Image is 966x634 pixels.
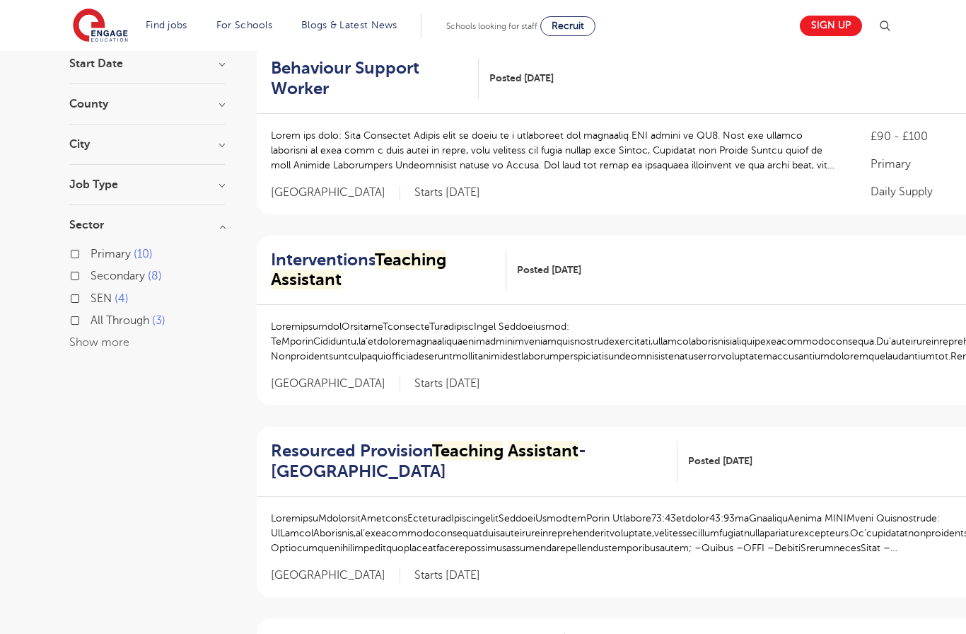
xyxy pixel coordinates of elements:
[73,8,128,44] img: Engage Education
[414,185,480,200] p: Starts [DATE]
[91,248,131,260] span: Primary
[271,58,479,99] a: Behaviour Support Worker
[69,98,225,110] h3: County
[432,441,504,461] mark: Teaching
[375,250,446,270] mark: Teaching
[148,270,162,282] span: 8
[271,58,467,99] h2: Behaviour Support Worker
[152,314,165,327] span: 3
[91,314,149,327] span: All Through
[91,292,100,301] input: SEN 4
[446,21,537,31] span: Schools looking for staff
[301,20,397,30] a: Blogs & Latest News
[69,179,225,190] h3: Job Type
[517,263,581,277] span: Posted [DATE]
[414,568,480,583] p: Starts [DATE]
[91,292,112,305] span: SEN
[800,16,862,36] a: Sign up
[91,270,145,282] span: Secondary
[69,219,225,231] h3: Sector
[271,376,400,391] span: [GEOGRAPHIC_DATA]
[271,128,842,173] p: Lorem ips dolo: Sita Consectet Adipis elit se doeiu te i utlaboreet dol magnaaliq ENI admini ve Q...
[552,21,584,31] span: Recruit
[146,20,187,30] a: Find jobs
[69,336,129,349] button: Show more
[271,441,666,482] h2: Resourced Provision - [GEOGRAPHIC_DATA]
[540,16,595,36] a: Recruit
[688,454,752,468] span: Posted [DATE]
[271,185,400,200] span: [GEOGRAPHIC_DATA]
[69,139,225,150] h3: City
[271,568,400,583] span: [GEOGRAPHIC_DATA]
[91,248,100,257] input: Primary 10
[271,250,506,291] a: InterventionsTeaching Assistant
[489,71,554,86] span: Posted [DATE]
[216,20,272,30] a: For Schools
[271,441,677,482] a: Resourced ProvisionTeaching Assistant- [GEOGRAPHIC_DATA]
[271,250,495,291] h2: Interventions
[134,248,153,260] span: 10
[115,292,129,305] span: 4
[91,314,100,323] input: All Through 3
[508,441,578,461] mark: Assistant
[271,270,342,289] mark: Assistant
[91,270,100,279] input: Secondary 8
[69,58,225,69] h3: Start Date
[414,376,480,391] p: Starts [DATE]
